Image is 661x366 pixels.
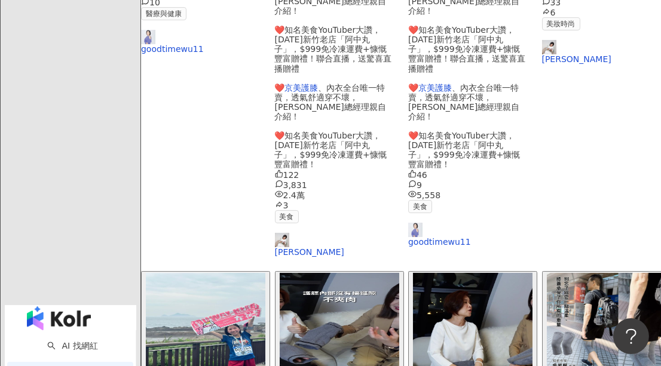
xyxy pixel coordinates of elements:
span: 醫療與健康 [141,7,186,20]
mark: 京美護膝 [418,83,452,93]
span: 、內衣全台唯一特賣，透氣舒適穿不壞，[PERSON_NAME]總經理親自介紹！ ❤️知名美食YouTuber大讚，[DATE]新竹老店「阿中丸子」，$999免冷凍運費+慷慨豐富贈禮！ [275,83,387,170]
span: 美妝時尚 [542,17,580,30]
div: 3 [275,200,394,210]
span: 、內衣全台唯一特賣，透氣舒適穿不壞，[PERSON_NAME]總經理親自介紹！ ❤️知名美食YouTuber大讚，[DATE]新竹老店「阿中丸子」，$999免冷凍運費+慷慨豐富贈禮！ [408,83,520,170]
div: 122 [275,170,394,180]
img: KOL Avatar [141,30,155,44]
img: KOL Avatar [408,223,423,237]
mark: 京美護膝 [285,83,319,93]
div: 3,831 [275,180,394,190]
iframe: Help Scout Beacon - Open [613,318,649,354]
a: searchAI 找網紅 [47,341,97,350]
img: KOL Avatar [275,233,289,247]
img: logo [27,306,91,330]
img: KOL Avatar [542,40,556,54]
span: 美食 [408,200,432,213]
span: 美食 [275,210,299,223]
a: KOL Avatargoodtimewu11 [408,223,528,247]
div: 46 [408,170,528,180]
a: KOL Avatar[PERSON_NAME] [275,233,394,257]
a: KOL Avatargoodtimewu11 [141,30,261,54]
div: 9 [408,180,528,190]
div: 5,558 [408,190,528,200]
div: 2.4萬 [275,190,394,200]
